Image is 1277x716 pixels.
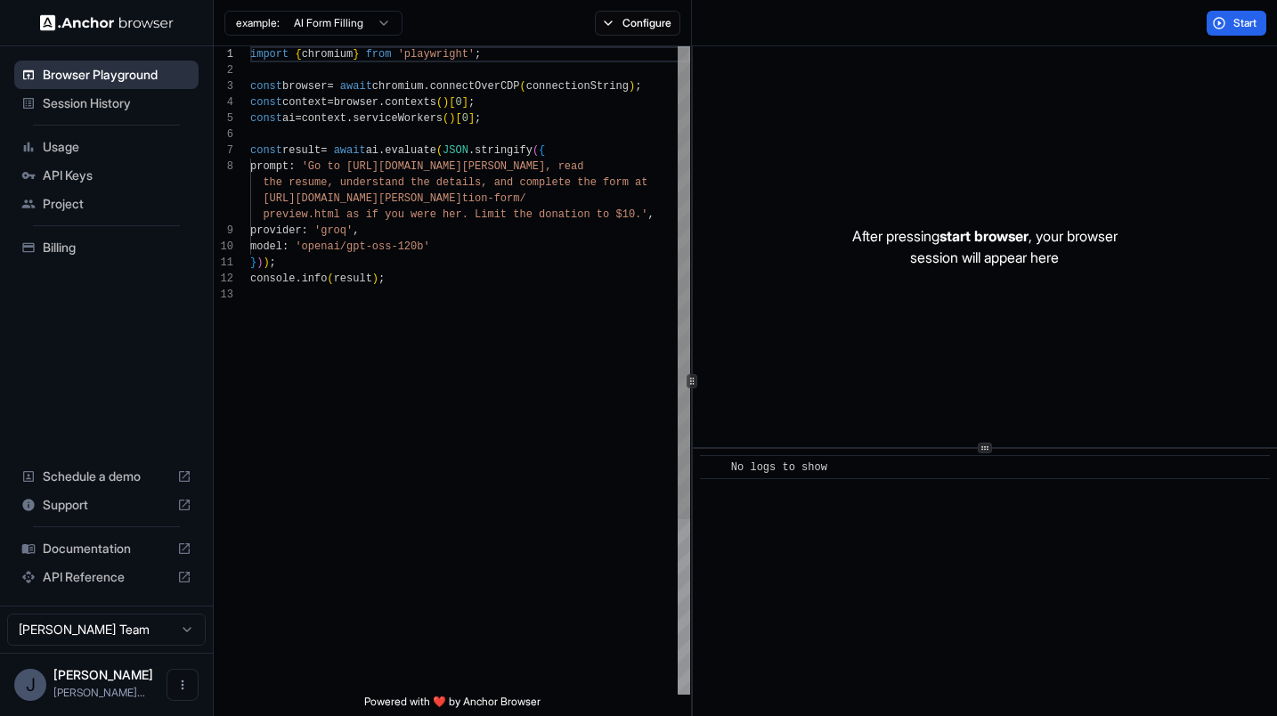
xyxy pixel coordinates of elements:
span: ad [571,160,583,173]
span: 0 [455,96,461,109]
span: chromium [372,80,424,93]
span: . [378,144,385,157]
div: J [14,669,46,701]
span: ; [468,96,475,109]
span: } [250,256,256,269]
div: Session History [14,89,199,118]
span: 'playwright' [398,48,475,61]
div: 11 [214,255,233,271]
span: ( [443,112,449,125]
span: const [250,80,282,93]
div: Schedule a demo [14,462,199,491]
span: ) [443,96,449,109]
span: ] [462,96,468,109]
span: provider [250,224,302,237]
div: Project [14,190,199,218]
span: ) [449,112,455,125]
span: [ [455,112,461,125]
span: ( [520,80,526,93]
span: = [327,80,333,93]
span: const [250,112,282,125]
span: Billing [43,239,191,256]
div: 4 [214,94,233,110]
div: API Reference [14,563,199,591]
span: Joe Mahoney [53,667,153,682]
span: info [302,273,328,285]
span: 'groq' [314,224,353,237]
div: 2 [214,62,233,78]
span: API Keys [43,167,191,184]
span: console [250,273,295,285]
span: connectionString [526,80,629,93]
span: ; [270,256,276,269]
p: After pressing , your browser session will appear here [852,225,1118,268]
span: connectOverCDP [430,80,520,93]
span: ( [436,144,443,157]
div: 13 [214,287,233,303]
span: he form at [583,176,647,189]
span: : [282,240,289,253]
span: . [423,80,429,93]
span: result [282,144,321,157]
span: stringify [475,144,533,157]
span: from [366,48,392,61]
span: Session History [43,94,191,112]
button: Start [1207,11,1266,36]
span: 0 [462,112,468,125]
span: Support [43,496,170,514]
img: Anchor Logo [40,14,174,31]
span: n to $10.' [583,208,647,221]
span: } [353,48,359,61]
span: ; [378,273,385,285]
div: Browser Playground [14,61,199,89]
span: chromium [302,48,354,61]
span: : [289,160,295,173]
div: 9 [214,223,233,239]
span: the resume, understand the details, and complete t [263,176,583,189]
span: ai [366,144,378,157]
span: Usage [43,138,191,156]
div: 5 [214,110,233,126]
span: [URL][DOMAIN_NAME][PERSON_NAME] [263,192,461,205]
span: ( [533,144,539,157]
span: API Reference [43,568,170,586]
span: ) [629,80,635,93]
span: , [353,224,359,237]
span: { [295,48,301,61]
div: Support [14,491,199,519]
span: start browser [939,227,1029,245]
span: ; [475,48,481,61]
span: 'Go to [URL][DOMAIN_NAME][PERSON_NAME], re [302,160,571,173]
span: 'openai/gpt-oss-120b' [295,240,429,253]
span: context [302,112,346,125]
span: await [334,144,366,157]
span: ] [468,112,475,125]
span: const [250,144,282,157]
span: model [250,240,282,253]
span: Documentation [43,540,170,557]
span: Browser Playground [43,66,191,84]
span: Start [1233,16,1258,30]
div: Usage [14,133,199,161]
span: JSON [443,144,468,157]
div: Documentation [14,534,199,563]
div: Billing [14,233,199,262]
span: ( [436,96,443,109]
span: = [321,144,327,157]
span: ) [372,273,378,285]
span: result [334,273,372,285]
span: ( [327,273,333,285]
span: const [250,96,282,109]
span: context [282,96,327,109]
span: serviceWorkers [353,112,443,125]
span: ​ [709,459,718,476]
span: Schedule a demo [43,468,170,485]
span: browser [334,96,378,109]
span: ) [256,256,263,269]
span: { [539,144,545,157]
span: await [340,80,372,93]
span: example: [236,16,280,30]
div: API Keys [14,161,199,190]
span: ; [635,80,641,93]
span: = [295,112,301,125]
